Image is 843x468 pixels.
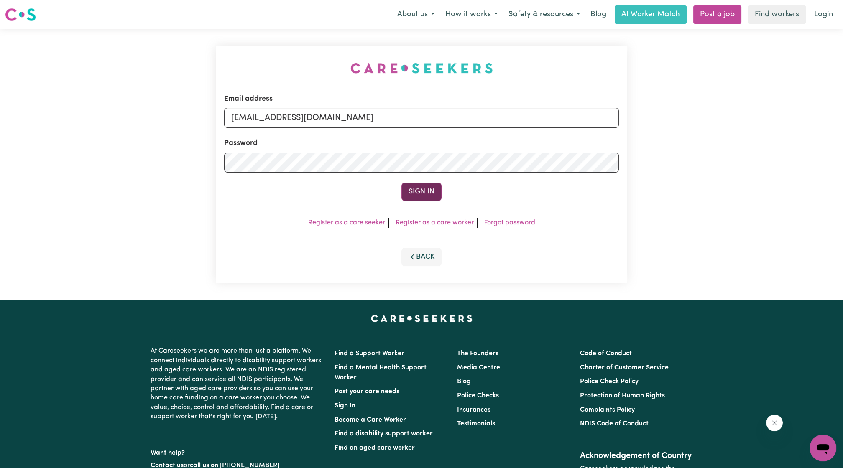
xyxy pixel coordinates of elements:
[766,415,783,431] iframe: Close message
[335,364,427,381] a: Find a Mental Health Support Worker
[371,315,473,321] a: Careseekers home page
[224,108,619,128] input: Email address
[457,407,490,413] a: Insurances
[457,392,499,399] a: Police Checks
[335,417,406,423] a: Become a Care Worker
[484,219,535,226] a: Forgot password
[580,378,639,385] a: Police Check Policy
[580,350,632,357] a: Code of Conduct
[335,402,355,409] a: Sign In
[580,407,635,413] a: Complaints Policy
[224,138,258,149] label: Password
[335,430,433,437] a: Find a disability support worker
[810,435,836,461] iframe: Button to launch messaging window
[748,5,806,24] a: Find workers
[5,7,36,22] img: Careseekers logo
[457,378,471,385] a: Blog
[5,5,36,24] a: Careseekers logo
[401,183,442,201] button: Sign In
[224,94,273,104] label: Email address
[693,5,741,24] a: Post a job
[580,420,649,427] a: NDIS Code of Conduct
[457,420,495,427] a: Testimonials
[585,5,611,24] a: Blog
[335,350,404,357] a: Find a Support Worker
[335,388,399,395] a: Post your care needs
[308,219,385,226] a: Register as a care seeker
[151,445,324,458] p: Want help?
[335,445,415,451] a: Find an aged care worker
[392,6,440,23] button: About us
[401,248,442,266] button: Back
[5,6,51,13] span: Need any help?
[580,392,665,399] a: Protection of Human Rights
[151,343,324,425] p: At Careseekers we are more than just a platform. We connect individuals directly to disability su...
[396,219,474,226] a: Register as a care worker
[580,451,692,461] h2: Acknowledgement of Country
[457,350,498,357] a: The Founders
[503,6,585,23] button: Safety & resources
[457,364,500,371] a: Media Centre
[440,6,503,23] button: How it works
[615,5,687,24] a: AI Worker Match
[809,5,838,24] a: Login
[580,364,669,371] a: Charter of Customer Service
